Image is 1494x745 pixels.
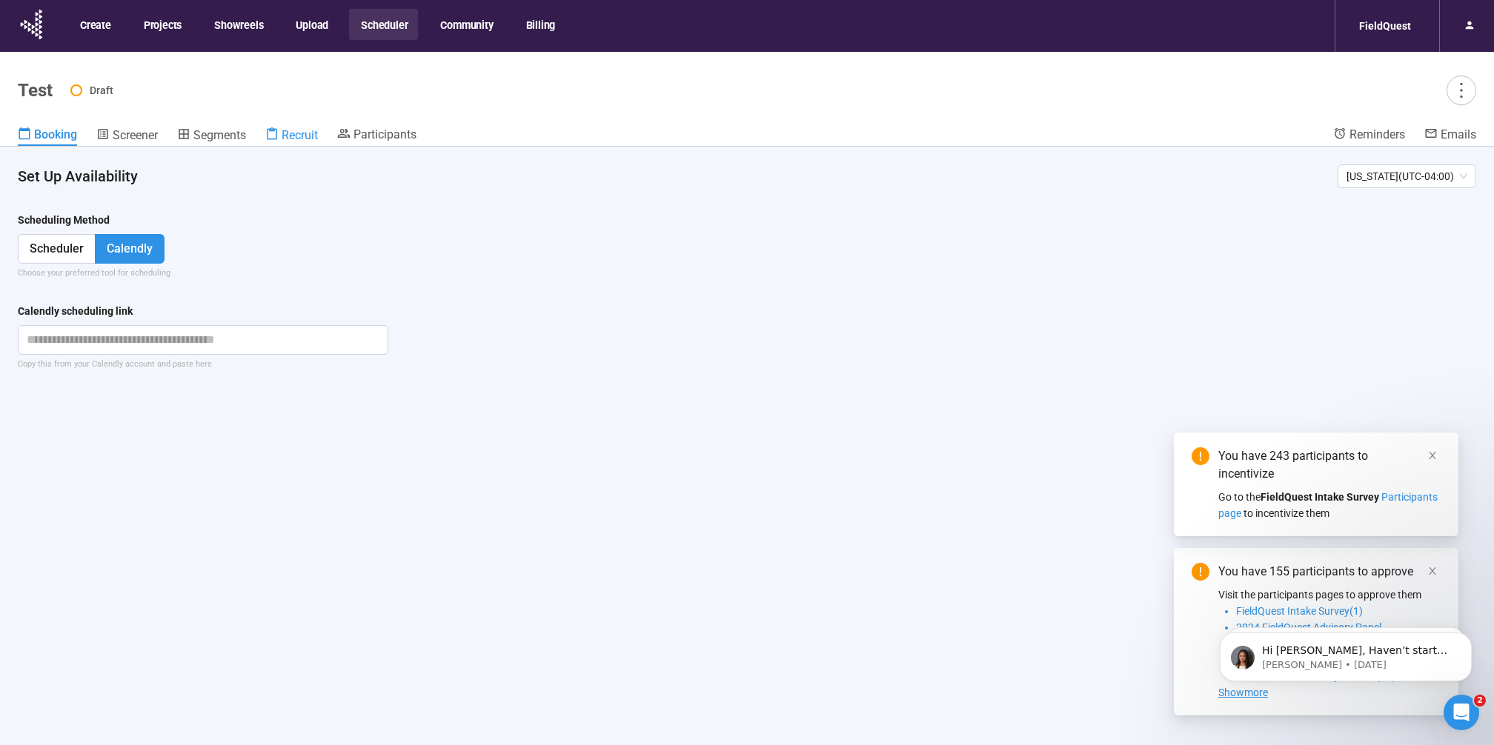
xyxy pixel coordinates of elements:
[18,212,110,228] div: Scheduling Method
[1474,695,1486,706] span: 2
[202,9,273,40] button: Showreels
[1218,587,1441,603] p: Visit the participants pages to approve them
[1349,127,1405,141] span: Reminders
[1444,695,1479,730] iframe: Intercom live chat
[1198,601,1494,705] iframe: Intercom notifications message
[1192,563,1209,581] span: exclamation-circle
[1424,127,1476,144] a: Emails
[1350,12,1420,40] div: FieldQuest
[1261,491,1379,503] strong: FieldQuest Intake Survey
[1441,127,1476,141] span: Emails
[265,127,318,146] a: Recruit
[18,358,388,370] div: Copy this from your Calendly account and paste here
[1192,447,1209,465] span: exclamation-circle
[96,127,158,146] a: Screener
[18,166,1326,187] h4: Set Up Availability
[349,9,418,40] button: Scheduler
[193,128,246,142] span: Segments
[428,9,503,40] button: Community
[18,80,53,101] h1: Test
[514,9,566,40] button: Billing
[132,9,192,40] button: Projects
[1427,566,1438,576] span: close
[113,128,158,142] span: Screener
[90,84,113,96] span: Draft
[1218,447,1441,483] div: You have 243 participants to incentivize
[1218,489,1441,521] div: Go to the to incentivize them
[1347,165,1467,187] span: [US_STATE] ( UTC-04:00 )
[1451,80,1471,100] span: more
[107,241,153,255] span: Calendly
[353,127,416,141] span: Participants
[1447,76,1476,105] button: more
[282,128,318,142] span: Recruit
[18,127,77,146] a: Booking
[1218,563,1441,581] div: You have 155 participants to approve
[34,127,77,141] span: Booking
[18,303,133,319] div: Calendly scheduling link
[30,241,84,255] span: Scheduler
[68,9,122,40] button: Create
[337,127,416,144] a: Participants
[284,9,339,40] button: Upload
[177,127,246,146] a: Segments
[1427,450,1438,461] span: close
[18,267,1476,279] div: Choose your preferred tool for scheduling
[1333,127,1405,144] a: Reminders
